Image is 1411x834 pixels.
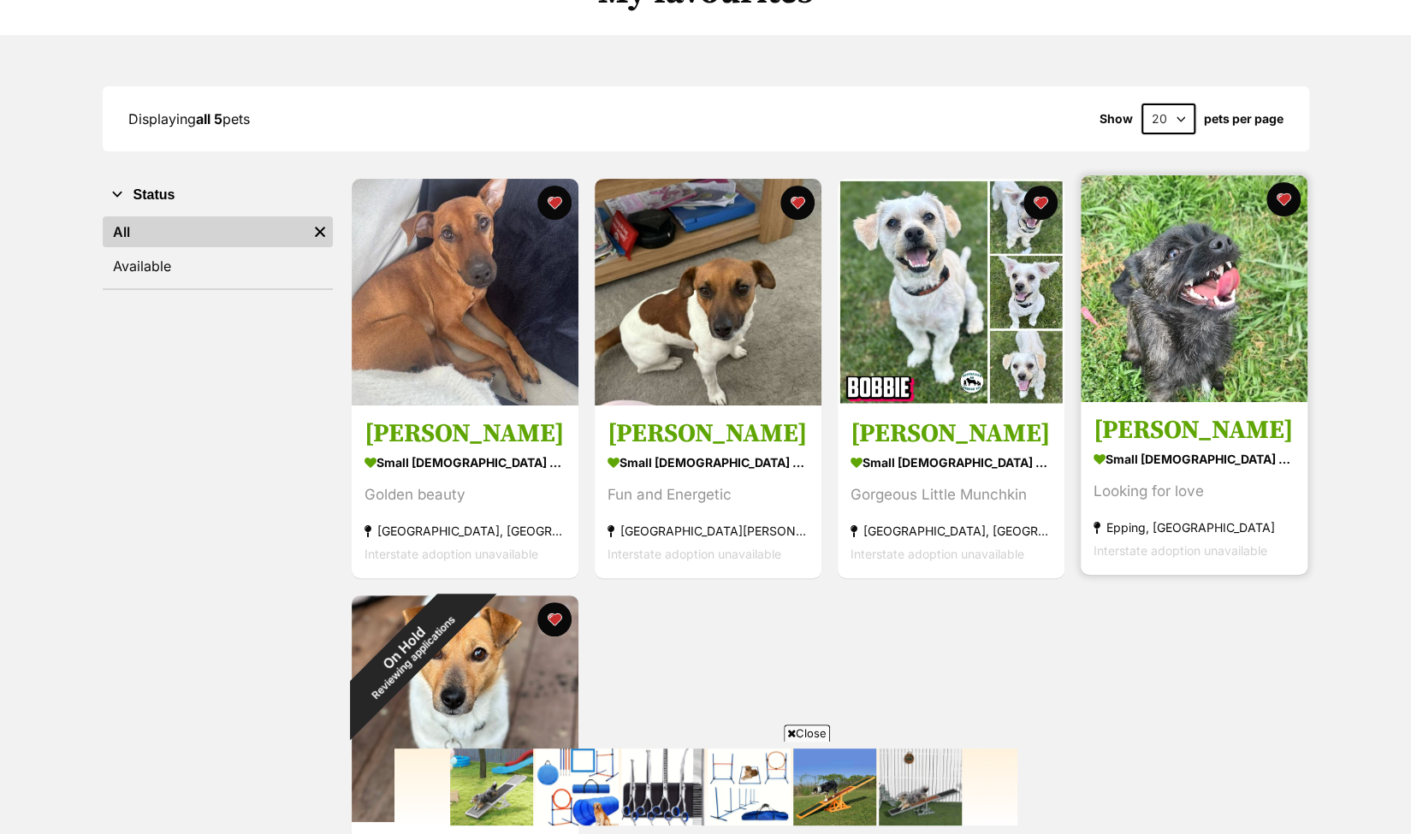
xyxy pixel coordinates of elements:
a: Available [103,251,333,281]
span: Interstate adoption unavailable [851,547,1024,562]
h3: [PERSON_NAME] [1094,415,1295,447]
div: small [DEMOGRAPHIC_DATA] Dog [608,451,809,476]
div: [GEOGRAPHIC_DATA], [GEOGRAPHIC_DATA] [365,520,566,543]
h3: [PERSON_NAME] [851,418,1052,451]
div: On Hold [313,557,502,746]
div: [GEOGRAPHIC_DATA][PERSON_NAME][GEOGRAPHIC_DATA] [608,520,809,543]
h3: [PERSON_NAME] [365,418,566,451]
a: [PERSON_NAME] small [DEMOGRAPHIC_DATA] Dog Fun and Energetic [GEOGRAPHIC_DATA][PERSON_NAME][GEOGR... [595,405,821,579]
a: Remove filter [307,216,333,247]
div: small [DEMOGRAPHIC_DATA] Dog [851,451,1052,476]
button: favourite [1266,182,1301,216]
a: On HoldReviewing applications [352,808,578,825]
div: Status [103,213,333,288]
button: favourite [780,186,815,220]
span: Close [784,725,830,742]
button: favourite [537,602,572,636]
img: Missy Peggotty [352,179,578,405]
div: small [DEMOGRAPHIC_DATA] Dog [365,451,566,476]
span: Interstate adoption unavailable [365,547,538,562]
img: Paroo [352,595,578,822]
div: Looking for love [1094,481,1295,504]
span: Show [1100,112,1133,126]
span: Reviewing applications [369,613,457,701]
img: Bobbie [838,179,1064,405]
a: [PERSON_NAME] small [DEMOGRAPHIC_DATA] Dog Golden beauty [GEOGRAPHIC_DATA], [GEOGRAPHIC_DATA] Int... [352,405,578,579]
a: [PERSON_NAME] small [DEMOGRAPHIC_DATA] Dog Looking for love Epping, [GEOGRAPHIC_DATA] Interstate ... [1081,402,1307,576]
div: Fun and Energetic [608,484,809,507]
div: Gorgeous Little Munchkin [851,484,1052,507]
button: favourite [1023,186,1058,220]
span: Interstate adoption unavailable [608,547,781,562]
div: [GEOGRAPHIC_DATA], [GEOGRAPHIC_DATA] [851,520,1052,543]
img: Odie [595,179,821,405]
iframe: Advertisement [394,748,1017,825]
a: [PERSON_NAME] small [DEMOGRAPHIC_DATA] Dog Gorgeous Little Munchkin [GEOGRAPHIC_DATA], [GEOGRAPHI... [838,405,1064,579]
span: Displaying pets [128,110,250,127]
span: Interstate adoption unavailable [1094,544,1267,559]
label: pets per page [1204,112,1284,126]
img: Saoirse [1081,175,1307,402]
h3: [PERSON_NAME] [608,418,809,451]
button: favourite [537,186,572,220]
a: All [103,216,307,247]
div: Golden beauty [365,484,566,507]
strong: all 5 [196,110,222,127]
div: Epping, [GEOGRAPHIC_DATA] [1094,517,1295,540]
div: small [DEMOGRAPHIC_DATA] Dog [1094,447,1295,472]
button: Status [103,184,333,206]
